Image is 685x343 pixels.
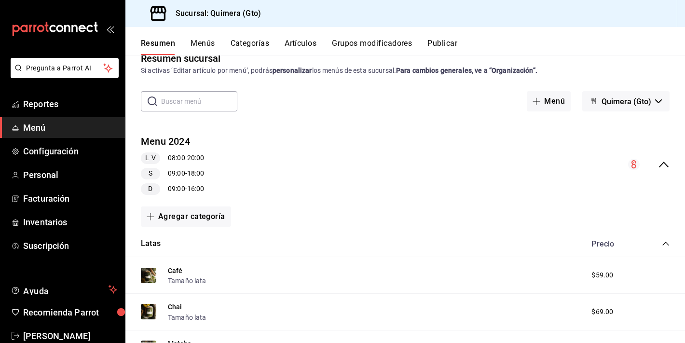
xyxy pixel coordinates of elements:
button: collapse-category-row [662,240,670,247]
span: L-V [141,153,159,163]
span: Personal [23,168,117,181]
div: navigation tabs [141,39,685,55]
button: Menú [527,91,571,111]
button: Café [168,266,183,275]
button: Chai [168,302,182,312]
button: Publicar [427,39,457,55]
span: $59.00 [591,270,613,280]
button: Agregar categoría [141,206,231,227]
span: Configuración [23,145,117,158]
span: [PERSON_NAME] [23,329,117,343]
button: Artículos [285,39,316,55]
button: Menu 2024 [141,135,190,149]
button: Categorías [231,39,270,55]
span: Recomienda Parrot [23,306,117,319]
span: Inventarios [23,216,117,229]
img: Preview [141,304,156,319]
button: Tamaño lata [168,313,206,322]
div: collapse-menu-row [125,127,685,203]
span: Facturación [23,192,117,205]
span: Reportes [23,97,117,110]
div: Resumen sucursal [141,51,220,66]
span: $69.00 [591,307,613,317]
span: Quimera (Gto) [602,97,651,106]
button: Grupos modificadores [332,39,412,55]
button: Quimera (Gto) [582,91,670,111]
span: Pregunta a Parrot AI [26,63,104,73]
strong: Para cambios generales, ve a “Organización”. [396,67,537,74]
div: Si activas ‘Editar artículo por menú’, podrás los menús de esta sucursal. [141,66,670,76]
strong: personalizar [273,67,312,74]
h3: Sucursal: Quimera (Gto) [168,8,261,19]
img: Preview [141,268,156,283]
input: Buscar menú [161,92,237,111]
button: Tamaño lata [168,276,206,286]
button: Resumen [141,39,175,55]
span: Ayuda [23,284,105,295]
div: Precio [582,239,644,248]
button: Pregunta a Parrot AI [11,58,119,78]
span: S [145,168,156,178]
div: 09:00 - 16:00 [141,183,204,195]
div: 08:00 - 20:00 [141,152,204,164]
span: D [144,184,156,194]
span: Suscripción [23,239,117,252]
button: Latas [141,238,161,249]
div: 09:00 - 18:00 [141,168,204,179]
button: Menús [191,39,215,55]
a: Pregunta a Parrot AI [7,70,119,80]
button: open_drawer_menu [106,25,114,33]
span: Menú [23,121,117,134]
